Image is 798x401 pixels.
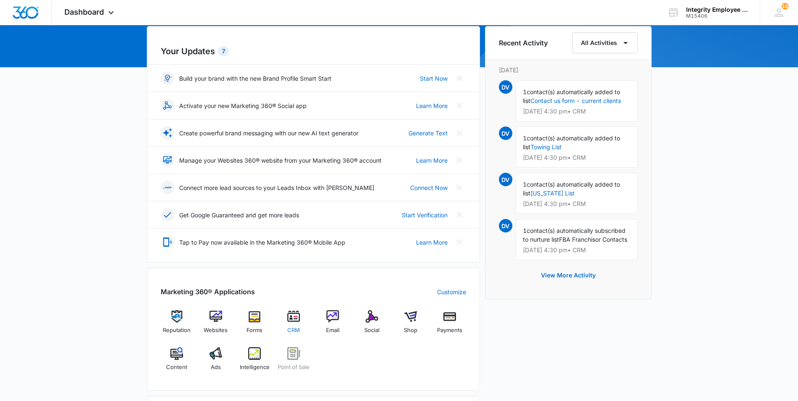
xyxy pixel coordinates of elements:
[364,326,379,335] span: Social
[278,363,310,372] span: Point of Sale
[686,13,748,19] div: account id
[287,326,300,335] span: CRM
[434,310,466,340] a: Payments
[416,156,448,165] a: Learn More
[499,80,512,94] span: DV
[218,46,229,56] div: 7
[499,173,512,186] span: DV
[247,326,262,335] span: Forms
[161,310,193,340] a: Reputation
[179,183,374,192] p: Connect more lead sources to your Leads Inbox with [PERSON_NAME]
[355,310,388,340] a: Social
[404,326,417,335] span: Shop
[453,235,466,249] button: Close
[523,135,620,150] span: contact(s) automatically added to list
[420,74,448,83] a: Start Now
[395,310,427,340] a: Shop
[416,238,448,247] a: Learn More
[199,347,232,377] a: Ads
[499,127,512,140] span: DV
[179,74,331,83] p: Build your brand with the new Brand Profile Smart Start
[530,143,562,150] a: Towing List
[211,363,221,372] span: Ads
[326,326,339,335] span: Email
[161,45,466,58] h2: Your Updates
[179,156,382,165] p: Manage your Websites 360® website from your Marketing 360® account
[204,326,228,335] span: Websites
[239,310,271,340] a: Forms
[402,211,448,219] a: Start Verification
[572,32,638,53] button: All Activities
[523,227,626,243] span: contact(s) automatically subscribed to nurture list
[278,310,310,340] a: CRM
[782,3,788,10] span: 15
[523,155,631,161] p: [DATE] 4:30 pm • CRM
[437,288,466,296] a: Customize
[199,310,232,340] a: Websites
[533,265,604,285] button: View More Activity
[499,219,512,232] span: DV
[523,88,620,104] span: contact(s) automatically added to list
[453,153,466,167] button: Close
[523,181,620,197] span: contact(s) automatically added to list
[453,181,466,194] button: Close
[523,201,631,207] p: [DATE] 4:30 pm • CRM
[523,181,527,188] span: 1
[179,211,299,219] p: Get Google Guaranteed and get more leads
[523,108,631,114] p: [DATE] 4:30 pm • CRM
[239,347,271,377] a: Intelligence
[523,227,527,234] span: 1
[523,88,527,95] span: 1
[530,97,621,104] a: Contact us form - current clients
[453,99,466,112] button: Close
[499,66,638,74] p: [DATE]
[437,326,462,335] span: Payments
[278,347,310,377] a: Point of Sale
[179,238,345,247] p: Tap to Pay now available in the Marketing 360® Mobile App
[453,208,466,222] button: Close
[782,3,788,10] div: notifications count
[416,101,448,110] a: Learn More
[453,71,466,85] button: Close
[64,8,104,16] span: Dashboard
[530,190,575,197] a: [US_STATE] List
[161,347,193,377] a: Content
[453,126,466,140] button: Close
[179,101,307,110] p: Activate your new Marketing 360® Social app
[410,183,448,192] a: Connect Now
[163,326,191,335] span: Reputation
[161,287,255,297] h2: Marketing 360® Applications
[686,6,748,13] div: account name
[240,363,270,372] span: Intelligence
[317,310,349,340] a: Email
[408,129,448,137] a: Generate Text
[179,129,358,137] p: Create powerful brand messaging with our new AI text generator
[166,363,187,372] span: Content
[499,38,548,48] h6: Recent Activity
[523,135,527,142] span: 1
[523,247,631,253] p: [DATE] 4:30 pm • CRM
[559,236,627,243] span: FBA Franchisor Contacts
